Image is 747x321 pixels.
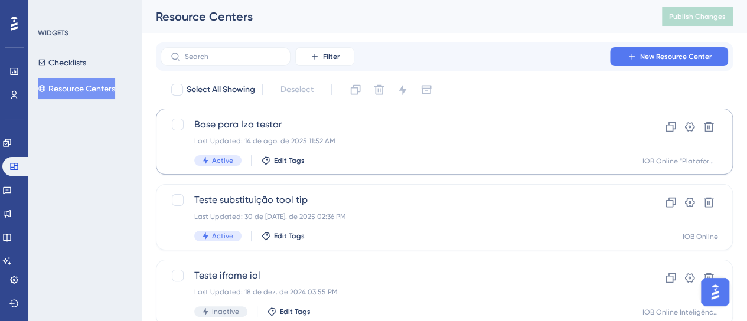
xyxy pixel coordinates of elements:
[38,78,115,99] button: Resource Centers
[267,307,311,316] button: Edit Tags
[295,47,354,66] button: Filter
[194,136,600,146] div: Last Updated: 14 de ago. de 2025 11:52 AM
[194,193,600,207] span: Teste substituição tool tip
[212,156,233,165] span: Active
[642,307,718,317] div: IOB Online Inteligência
[38,52,86,73] button: Checklists
[683,232,718,241] div: IOB Online
[194,268,600,283] span: Teste iframe iol
[194,212,600,221] div: Last Updated: 30 de [DATE]. de 2025 02:36 PM
[274,231,305,241] span: Edit Tags
[323,52,340,61] span: Filter
[697,274,733,310] iframe: UserGuiding AI Assistant Launcher
[194,287,600,297] div: Last Updated: 18 de dez. de 2024 03:55 PM
[270,79,324,100] button: Deselect
[212,231,233,241] span: Active
[156,8,632,25] div: Resource Centers
[38,28,68,38] div: WIDGETS
[662,7,733,26] button: Publish Changes
[212,307,239,316] span: Inactive
[274,156,305,165] span: Edit Tags
[194,117,600,132] span: Base para Iza testar
[261,231,305,241] button: Edit Tags
[280,83,314,97] span: Deselect
[669,12,726,21] span: Publish Changes
[280,307,311,316] span: Edit Tags
[261,156,305,165] button: Edit Tags
[610,47,728,66] button: New Resource Center
[640,52,712,61] span: New Resource Center
[642,156,718,166] div: IOB Online "Plataforma"
[185,53,280,61] input: Search
[187,83,255,97] span: Select All Showing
